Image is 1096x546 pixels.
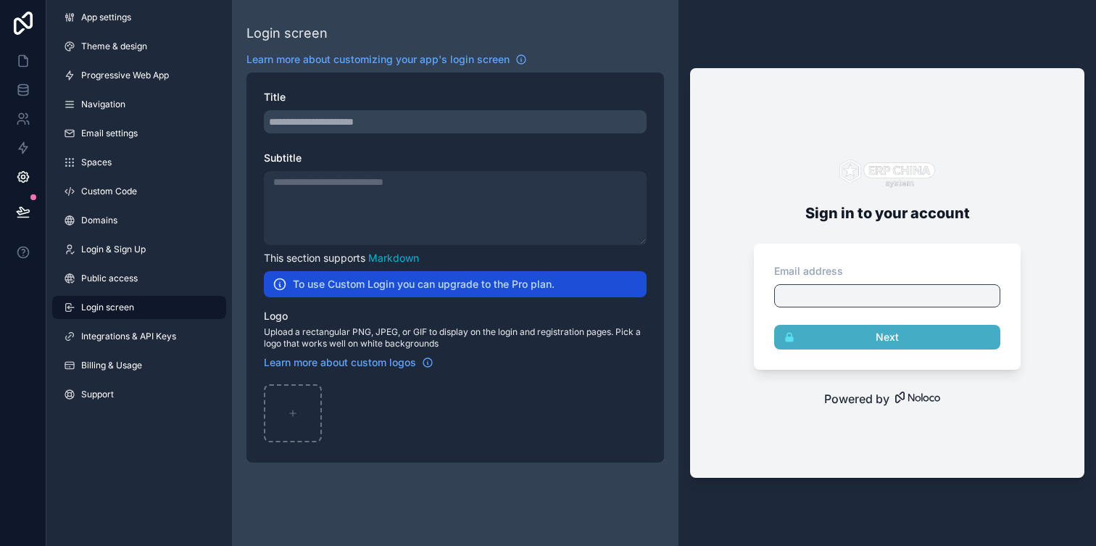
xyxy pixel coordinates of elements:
[52,122,226,145] a: Email settings
[52,151,226,174] a: Spaces
[690,390,1084,408] a: Powered by
[774,325,1000,349] button: Next
[264,326,647,349] span: Upload a rectangular PNG, JPEG, or GIF to display on the login and registration pages. Pick a log...
[264,355,433,370] a: Learn more about custom logos
[52,325,226,348] a: Integrations & API Keys
[52,238,226,261] a: Login & Sign Up
[824,390,889,408] span: Powered by
[52,296,226,319] a: Login screen
[52,6,226,29] a: App settings
[52,93,226,116] a: Navigation
[264,152,302,164] span: Subtitle
[81,12,131,23] span: App settings
[774,264,843,278] label: Email address
[52,267,226,290] a: Public access
[264,310,288,322] span: Logo
[52,64,226,87] a: Progressive Web App
[81,360,142,371] span: Billing & Usage
[81,244,146,255] span: Login & Sign Up
[81,215,117,226] span: Domains
[81,157,112,168] span: Spaces
[246,52,527,67] a: Learn more about customizing your app's login screen
[81,302,134,313] span: Login screen
[293,277,555,291] h2: To use Custom Login you can upgrade to the Pro plan.
[264,355,416,370] span: Learn more about custom logos
[81,128,138,139] span: Email settings
[52,209,226,232] a: Domains
[264,91,286,103] span: Title
[81,273,138,284] span: Public access
[246,52,510,67] span: Learn more about customizing your app's login screen
[81,70,169,81] span: Progressive Web App
[246,23,328,44] div: Login screen
[52,180,226,203] a: Custom Code
[81,389,114,400] span: Support
[81,331,176,342] span: Integrations & API Keys
[81,41,147,52] span: Theme & design
[748,200,1026,226] h2: Sign in to your account
[52,35,226,58] a: Theme & design
[81,99,125,110] span: Navigation
[264,252,365,264] span: This section supports
[368,252,419,264] a: Markdown
[52,383,226,406] a: Support
[52,354,226,377] a: Billing & Usage
[839,160,935,189] img: logo
[81,186,137,197] span: Custom Code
